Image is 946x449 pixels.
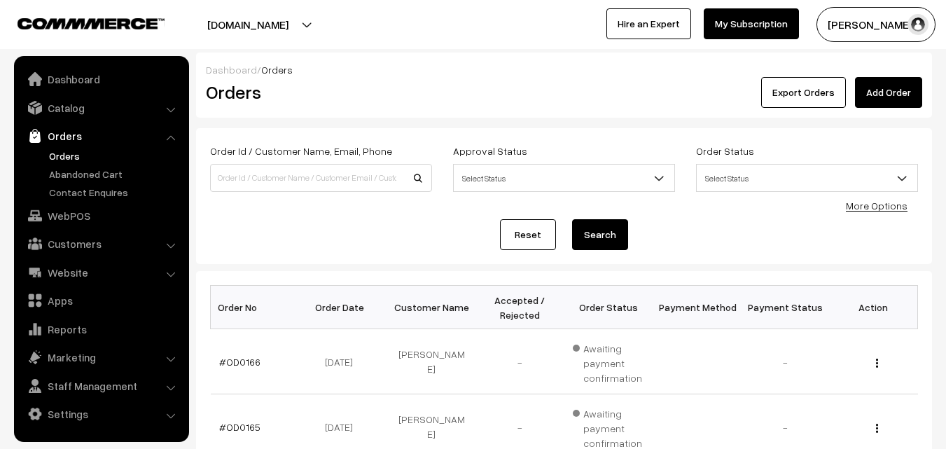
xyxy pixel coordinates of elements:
a: COMMMERCE [18,14,140,31]
span: Select Status [453,164,675,192]
span: Select Status [697,166,917,191]
label: Order Id / Customer Name, Email, Phone [210,144,392,158]
button: [DOMAIN_NAME] [158,7,338,42]
a: Dashboard [206,64,257,76]
th: Order Date [299,286,387,329]
span: Orders [261,64,293,76]
h2: Orders [206,81,431,103]
a: Contact Enquires [46,185,184,200]
th: Payment Method [653,286,741,329]
a: Catalog [18,95,184,120]
a: Customers [18,231,184,256]
span: Awaiting payment confirmation [573,338,644,385]
span: Select Status [696,164,918,192]
input: Order Id / Customer Name / Customer Email / Customer Phone [210,164,432,192]
img: user [907,14,928,35]
label: Approval Status [453,144,527,158]
th: Action [829,286,917,329]
a: Reports [18,317,184,342]
label: Order Status [696,144,754,158]
button: Export Orders [761,77,846,108]
a: Orders [46,148,184,163]
a: #OD0165 [219,421,260,433]
a: My Subscription [704,8,799,39]
span: Select Status [454,166,674,191]
th: Order Status [564,286,653,329]
img: Menu [876,424,878,433]
a: Hire an Expert [606,8,691,39]
img: Menu [876,359,878,368]
button: [PERSON_NAME] [816,7,935,42]
a: Apps [18,288,184,313]
td: - [475,329,564,394]
th: Accepted / Rejected [475,286,564,329]
a: Reset [500,219,556,250]
a: #OD0166 [219,356,260,368]
th: Payment Status [741,286,829,329]
a: Add Order [855,77,922,108]
a: Website [18,260,184,285]
a: Marketing [18,345,184,370]
a: Dashboard [18,67,184,92]
img: COMMMERCE [18,18,165,29]
button: Search [572,219,628,250]
a: WebPOS [18,203,184,228]
a: Abandoned Cart [46,167,184,181]
a: Orders [18,123,184,148]
a: Settings [18,401,184,427]
td: [DATE] [299,329,387,394]
div: / [206,62,922,77]
a: More Options [846,200,907,212]
td: - [741,329,829,394]
td: [PERSON_NAME] [387,329,475,394]
a: Staff Management [18,373,184,399]
th: Order No [211,286,299,329]
th: Customer Name [387,286,475,329]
